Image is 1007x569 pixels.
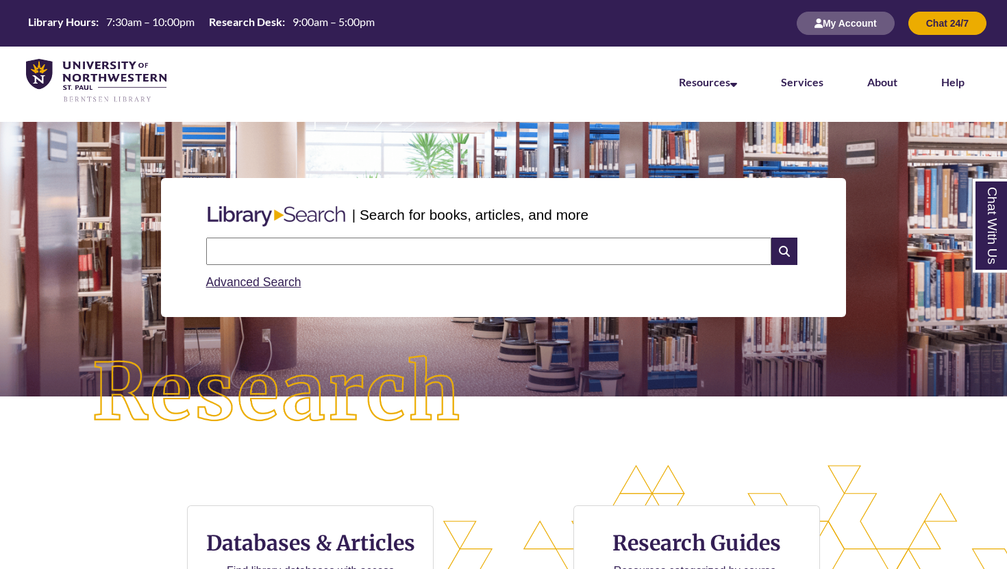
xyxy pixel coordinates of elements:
[201,201,352,232] img: Libary Search
[26,59,166,103] img: UNWSP Library Logo
[206,275,301,289] a: Advanced Search
[908,17,986,29] a: Chat 24/7
[585,530,808,556] h3: Research Guides
[771,238,797,265] i: Search
[781,75,823,88] a: Services
[23,14,380,33] a: Hours Today
[23,14,380,31] table: Hours Today
[203,14,287,29] th: Research Desk:
[293,15,375,28] span: 9:00am – 5:00pm
[797,12,895,35] button: My Account
[51,314,504,472] img: Research
[679,75,737,88] a: Resources
[867,75,897,88] a: About
[797,17,895,29] a: My Account
[908,12,986,35] button: Chat 24/7
[23,14,101,29] th: Library Hours:
[352,204,588,225] p: | Search for books, articles, and more
[106,15,195,28] span: 7:30am – 10:00pm
[199,530,422,556] h3: Databases & Articles
[941,75,965,88] a: Help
